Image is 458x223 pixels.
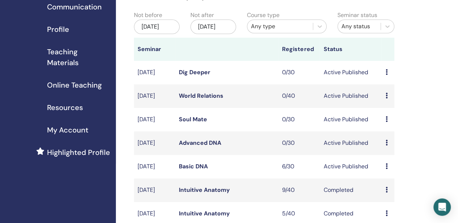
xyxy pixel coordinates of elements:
td: 0/30 [278,61,320,84]
label: Not after [190,11,214,20]
td: Active Published [320,84,382,108]
th: Status [320,38,382,61]
td: 9/40 [278,178,320,202]
td: [DATE] [134,108,175,131]
div: Any status [341,22,377,31]
div: [DATE] [190,20,236,34]
label: Course type [247,11,280,20]
td: Active Published [320,61,382,84]
span: Resources [47,102,83,113]
span: Online Teaching [47,80,102,91]
a: Intuitive Anatomy [179,210,230,217]
a: Basic DNA [179,163,208,170]
th: Registered [278,38,320,61]
td: 0/30 [278,131,320,155]
td: 6/30 [278,155,320,178]
span: Profile [47,24,69,35]
th: Seminar [134,38,175,61]
td: [DATE] [134,178,175,202]
div: Any type [251,22,309,31]
td: [DATE] [134,61,175,84]
td: [DATE] [134,131,175,155]
div: Open Intercom Messenger [433,198,451,216]
span: Communication [47,1,102,12]
span: Highlighted Profile [47,147,110,158]
td: Active Published [320,131,382,155]
a: Intuitive Anatomy [179,186,230,194]
a: Advanced DNA [179,139,221,147]
td: Active Published [320,108,382,131]
td: [DATE] [134,155,175,178]
span: My Account [47,125,88,135]
td: Completed [320,178,382,202]
td: 0/40 [278,84,320,108]
label: Seminar status [337,11,377,20]
td: 0/30 [278,108,320,131]
td: [DATE] [134,84,175,108]
a: Dig Deeper [179,68,210,76]
td: Active Published [320,155,382,178]
span: Teaching Materials [47,46,110,68]
label: Not before [134,11,162,20]
div: [DATE] [134,20,180,34]
a: World Relations [179,92,223,100]
a: Soul Mate [179,115,207,123]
